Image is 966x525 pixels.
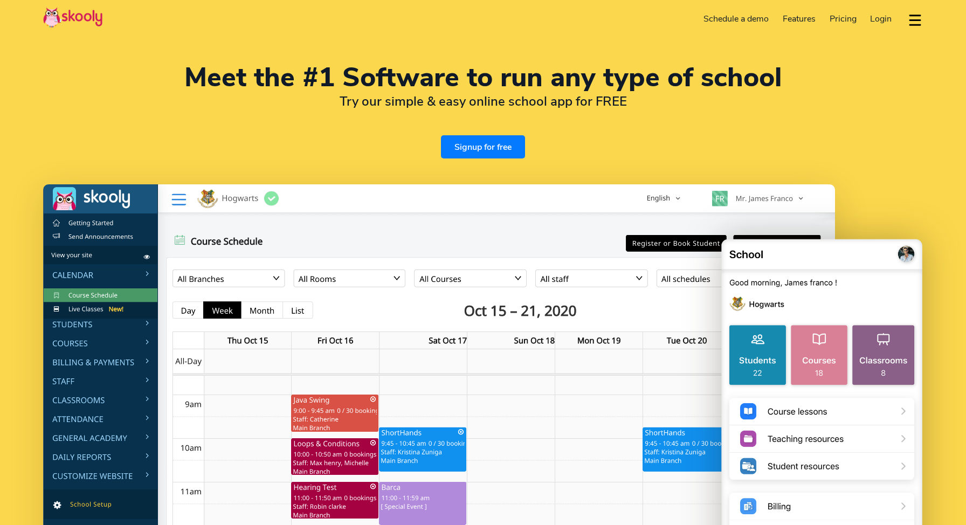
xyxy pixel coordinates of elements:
h2: Try our simple & easy online school app for FREE [43,93,923,109]
h1: Meet the #1 Software to run any type of school [43,65,923,91]
a: Features [776,10,823,27]
span: Login [870,13,892,25]
a: Pricing [823,10,864,27]
button: dropdown menu [907,8,923,32]
a: Login [863,10,899,27]
span: Pricing [830,13,857,25]
a: Signup for free [441,135,525,158]
img: Skooly [43,7,102,28]
a: Schedule a demo [697,10,776,27]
